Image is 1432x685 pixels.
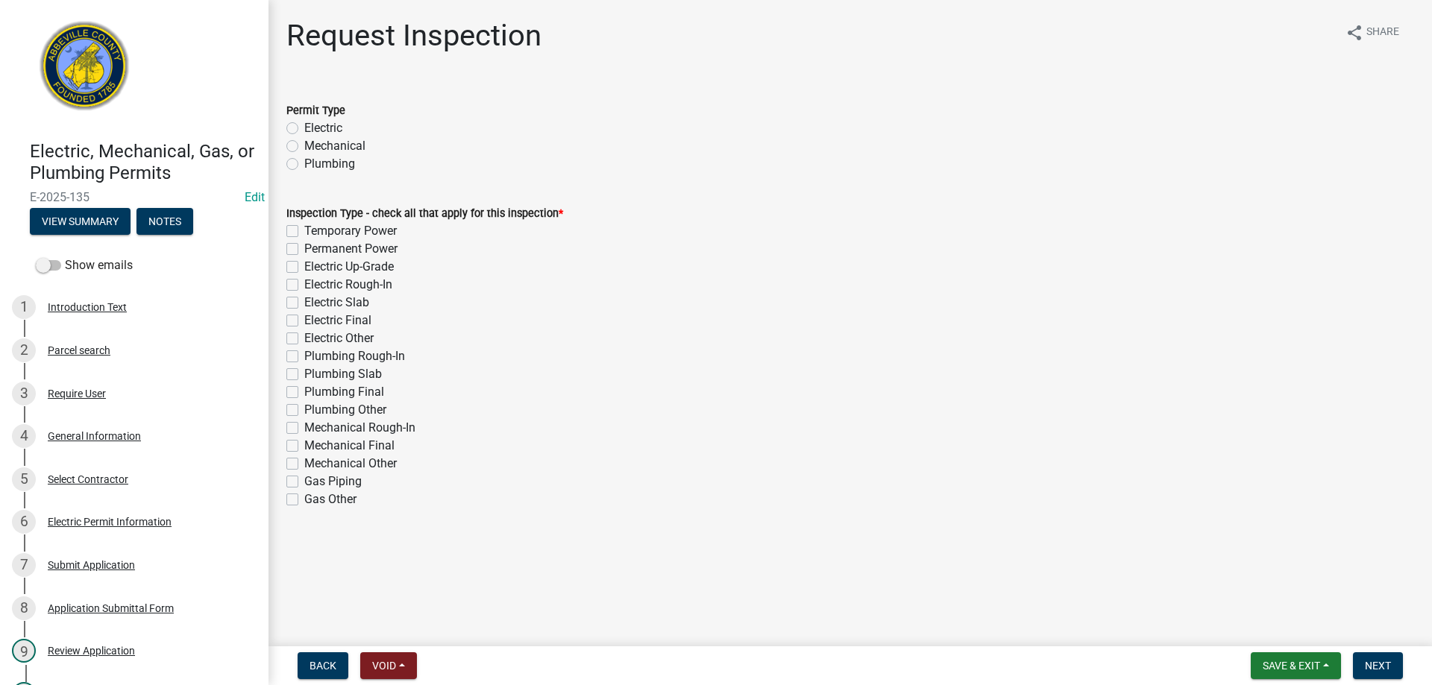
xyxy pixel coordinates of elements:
label: Electric Final [304,312,371,329]
label: Mechanical Final [304,437,395,455]
label: Plumbing Other [304,401,386,419]
button: Next [1353,652,1403,679]
label: Gas Piping [304,473,362,490]
button: shareShare [1334,18,1411,47]
label: Gas Other [304,490,357,508]
span: Back [310,660,336,672]
h4: Electric, Mechanical, Gas, or Plumbing Permits [30,141,257,184]
div: Review Application [48,645,135,656]
label: Mechanical Rough-In [304,419,415,437]
img: Abbeville County, South Carolina [30,16,139,125]
wm-modal-confirm: Summary [30,216,131,228]
div: 9 [12,639,36,663]
label: Plumbing Slab [304,365,382,383]
label: Mechanical Other [304,455,397,473]
div: Submit Application [48,560,135,570]
button: Notes [136,208,193,235]
div: 2 [12,338,36,362]
label: Electric [304,119,342,137]
h1: Request Inspection [286,18,541,54]
label: Plumbing Rough-In [304,347,405,365]
div: 8 [12,596,36,620]
div: Require User [48,388,106,399]
span: Next [1365,660,1391,672]
i: share [1345,24,1363,42]
div: Introduction Text [48,302,127,312]
button: Save & Exit [1251,652,1341,679]
label: Permit Type [286,106,345,116]
button: Back [298,652,348,679]
label: Permanent Power [304,240,398,258]
a: Edit [245,190,265,204]
label: Plumbing Final [304,383,384,401]
div: 4 [12,424,36,448]
span: Share [1366,24,1399,42]
label: Plumbing [304,155,355,173]
label: Inspection Type - check all that apply for this inspection [286,209,563,219]
label: Temporary Power [304,222,397,240]
label: Electric Other [304,329,374,347]
button: Void [360,652,417,679]
div: 1 [12,295,36,319]
div: Application Submittal Form [48,603,174,613]
wm-modal-confirm: Notes [136,216,193,228]
label: Electric Slab [304,294,369,312]
div: 6 [12,510,36,534]
label: Mechanical [304,137,365,155]
span: E-2025-135 [30,190,239,204]
div: Electric Permit Information [48,517,172,527]
div: 3 [12,382,36,405]
span: Save & Exit [1263,660,1320,672]
div: Parcel search [48,345,110,356]
div: 7 [12,553,36,577]
div: 5 [12,467,36,491]
span: Void [372,660,396,672]
label: Electric Up-Grade [304,258,394,276]
button: View Summary [30,208,131,235]
div: Select Contractor [48,474,128,484]
div: General Information [48,431,141,441]
label: Electric Rough-In [304,276,392,294]
label: Show emails [36,256,133,274]
wm-modal-confirm: Edit Application Number [245,190,265,204]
